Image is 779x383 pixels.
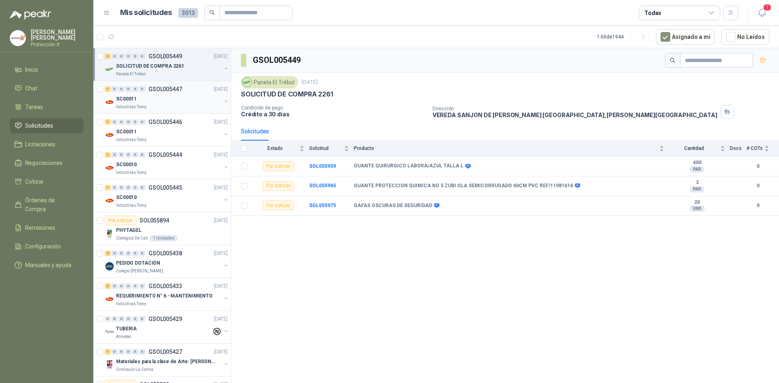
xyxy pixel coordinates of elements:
div: 2 [105,250,111,256]
a: Solicitudes [10,118,84,133]
p: [DATE] [214,184,228,192]
th: Solicitud [309,141,354,156]
div: Por cotizar [263,181,294,191]
p: Gimnasio La Colina [116,366,153,373]
div: 0 [125,152,131,158]
div: UND [690,205,705,212]
div: 0 [132,283,138,289]
a: Chat [10,81,84,96]
p: PEDIDO DOTACIÓN [116,259,160,267]
span: 1 [763,4,772,11]
a: 3 0 0 0 0 0 GSOL005449[DATE] Company LogoSOLICITUD DE COMPRA 2261Panela El Trébol [105,51,229,77]
a: 1 0 0 0 0 0 GSOL005447[DATE] Company LogoSC00011Industrias Tomy [105,84,229,110]
p: Materiales para la clase de Arte: [PERSON_NAME] [116,358,217,366]
div: 0 [125,86,131,92]
a: 2 0 0 0 0 0 GSOL005438[DATE] Company LogoPEDIDO DOTACIÓNColegio [PERSON_NAME] [105,248,229,274]
div: 0 [132,119,138,125]
div: 0 [112,349,118,355]
img: Company Logo [10,30,26,46]
th: # COTs [747,141,779,156]
img: Logo peakr [10,10,51,19]
div: 0 [125,316,131,322]
div: 0 [112,119,118,125]
div: 0 [118,119,125,125]
p: [DATE] [214,250,228,257]
p: Industrias Tomy [116,137,146,143]
span: Cantidad [669,145,719,151]
h3: GSOL005449 [253,54,302,66]
span: Cotizar [25,177,44,186]
b: 0 [747,202,769,210]
div: 0 [125,349,131,355]
div: Por cotizar [105,216,136,225]
div: 0 [118,86,125,92]
b: 0 [747,163,769,170]
img: Company Logo [243,78,252,87]
div: 0 [118,349,125,355]
div: Panela El Trébol [241,76,298,88]
div: 0 [139,250,145,256]
div: 0 [139,185,145,190]
span: Remisiones [25,223,55,232]
a: Remisiones [10,220,84,235]
div: 1 [105,152,111,158]
div: 0 [118,250,125,256]
div: 0 [139,53,145,59]
img: Company Logo [105,196,114,205]
div: 3 [105,53,111,59]
p: Industrias Tomy [116,202,146,209]
p: GSOL005444 [148,152,182,158]
div: 3 [105,283,111,289]
p: [PERSON_NAME] [PERSON_NAME] [31,29,84,41]
p: SOLICITUD DE COMPRA 2261 [241,90,333,98]
div: 0 [112,316,118,322]
span: Solicitudes [25,121,53,130]
div: 0 [112,86,118,92]
b: SOL055959 [309,163,336,169]
p: Zoologico De Cali [116,235,148,242]
div: 0 [118,152,125,158]
span: Manuales y ayuda [25,261,71,270]
p: SC00011 [116,128,137,136]
a: Órdenes de Compra [10,193,84,217]
a: Licitaciones [10,137,84,152]
div: 1 [105,349,111,355]
p: TUBERIA [116,325,137,333]
p: Protección X [31,42,84,47]
p: Industrias Tomy [116,104,146,110]
div: 0 [112,152,118,158]
b: 400 [669,160,725,166]
div: Por cotizar [263,161,294,171]
a: Tareas [10,99,84,115]
a: 1 0 0 0 0 0 GSOL005427[DATE] Company LogoMateriales para la clase de Arte: [PERSON_NAME]Gimnasio ... [105,347,229,373]
div: Solicitudes [241,127,269,136]
button: Asignado a mi [656,29,715,45]
p: Industrias Tomy [116,169,146,176]
div: PAR [690,186,704,193]
div: 0 [125,119,131,125]
div: 1 [105,86,111,92]
p: PHYTAGEL [116,227,142,234]
div: 0 [112,53,118,59]
p: SC00011 [116,95,137,103]
p: GSOL005438 [148,250,182,256]
p: GSOL005427 [148,349,182,355]
div: 0 [112,283,118,289]
div: 0 [118,185,125,190]
p: SOLICITUD DE COMPRA 2261 [116,62,184,70]
div: 0 [139,349,145,355]
p: Dirección [433,106,717,111]
div: 0 [132,152,138,158]
span: Licitaciones [25,140,55,149]
a: Negociaciones [10,155,84,171]
div: 0 [118,53,125,59]
p: [DATE] [301,79,318,86]
img: Company Logo [105,64,114,74]
p: SC00010 [116,194,137,201]
span: Órdenes de Compra [25,196,76,214]
span: Negociaciones [25,158,62,167]
a: Configuración [10,239,84,254]
img: Company Logo [105,130,114,140]
div: 1 [105,185,111,190]
img: Company Logo [105,97,114,107]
